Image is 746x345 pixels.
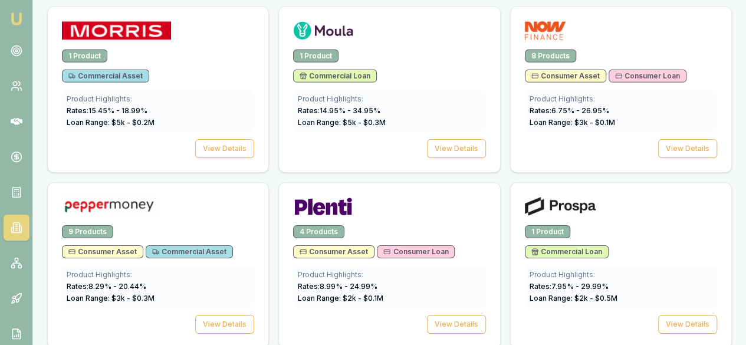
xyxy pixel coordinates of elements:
[525,50,576,63] div: 8 Products
[531,247,602,257] span: Commercial Loan
[62,197,156,216] img: Pepper Money logo
[67,282,146,291] span: Rates: 8.29 % - 20.44 %
[530,282,609,291] span: Rates: 7.95 % - 29.99 %
[530,118,615,127] span: Loan Range: $ 3 k - $ 0.1 M
[293,197,353,216] img: Plenti logo
[531,71,600,81] span: Consumer Asset
[615,71,680,81] span: Consumer Loan
[530,270,712,280] div: Product Highlights:
[298,94,481,104] div: Product Highlights:
[530,294,617,303] span: Loan Range: $ 2 k - $ 0.5 M
[300,71,370,81] span: Commercial Loan
[152,247,226,257] span: Commercial Asset
[67,118,155,127] span: Loan Range: $ 5 k - $ 0.2 M
[68,71,143,81] span: Commercial Asset
[530,106,609,115] span: Rates: 6.75 % - 26.95 %
[195,139,254,158] button: View Details
[293,50,339,63] div: 1 Product
[525,225,570,238] div: 1 Product
[67,270,249,280] div: Product Highlights:
[62,225,113,238] div: 9 Products
[68,247,137,257] span: Consumer Asset
[427,139,486,158] button: View Details
[525,197,596,216] img: Prospa logo
[658,139,717,158] button: View Details
[9,12,24,26] img: emu-icon-u.png
[383,247,448,257] span: Consumer Loan
[278,6,500,173] a: Moula logo1 ProductCommercial LoanProduct Highlights:Rates:14.95% - 34.95%Loan Range: $5k - $0.3M...
[658,315,717,334] button: View Details
[62,21,171,40] img: Morris Finance logo
[525,21,566,40] img: NOW Finance logo
[298,282,377,291] span: Rates: 8.99 % - 24.99 %
[300,247,368,257] span: Consumer Asset
[195,315,254,334] button: View Details
[298,118,386,127] span: Loan Range: $ 5 k - $ 0.3 M
[62,50,107,63] div: 1 Product
[298,106,380,115] span: Rates: 14.95 % - 34.95 %
[530,94,712,104] div: Product Highlights:
[47,6,269,173] a: Morris Finance logo1 ProductCommercial AssetProduct Highlights:Rates:15.45% - 18.99%Loan Range: $...
[293,21,353,40] img: Moula logo
[67,94,249,104] div: Product Highlights:
[510,6,732,173] a: NOW Finance logo8 ProductsConsumer AssetConsumer LoanProduct Highlights:Rates:6.75% - 26.95%Loan ...
[298,294,383,303] span: Loan Range: $ 2 k - $ 0.1 M
[293,225,344,238] div: 4 Products
[67,294,155,303] span: Loan Range: $ 3 k - $ 0.3 M
[298,270,481,280] div: Product Highlights:
[67,106,147,115] span: Rates: 15.45 % - 18.99 %
[427,315,486,334] button: View Details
